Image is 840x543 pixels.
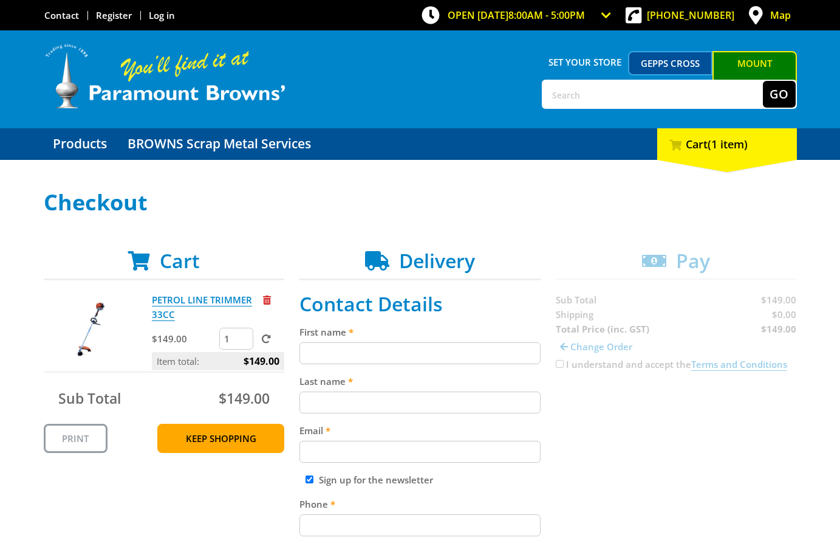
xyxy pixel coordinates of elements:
[708,137,748,151] span: (1 item)
[448,9,585,22] span: OPEN [DATE]
[299,342,541,364] input: Please enter your first name.
[160,247,200,274] span: Cart
[44,43,287,110] img: Paramount Browns'
[542,51,629,73] span: Set your store
[628,51,712,75] a: Gepps Cross
[58,389,121,408] span: Sub Total
[299,374,541,389] label: Last name
[244,352,279,370] span: $149.00
[299,392,541,413] input: Please enter your last name.
[55,292,128,365] img: PETROL LINE TRIMMER 33CC
[399,247,475,274] span: Delivery
[508,9,585,22] span: 8:00am - 5:00pm
[152,294,252,321] a: PETROL LINE TRIMMER 33CC
[157,424,284,453] a: Keep Shopping
[118,128,320,160] a: Go to the BROWNS Scrap Metal Services page
[299,423,541,438] label: Email
[44,9,79,21] a: Go to the Contact page
[44,190,797,215] h1: Checkout
[149,9,175,21] a: Log in
[44,424,108,453] a: Print
[543,81,763,108] input: Search
[152,331,217,346] p: $149.00
[263,294,271,306] a: Remove from cart
[219,389,270,408] span: $149.00
[299,514,541,536] input: Please enter your telephone number.
[763,81,796,108] button: Go
[299,497,541,511] label: Phone
[299,325,541,339] label: First name
[96,9,132,21] a: Go to the registration page
[712,51,797,97] a: Mount [PERSON_NAME]
[299,292,541,316] h2: Contact Details
[44,128,116,160] a: Go to the Products page
[152,352,284,370] p: Item total:
[657,128,797,160] div: Cart
[319,474,433,486] label: Sign up for the newsletter
[299,441,541,463] input: Please enter your email address.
